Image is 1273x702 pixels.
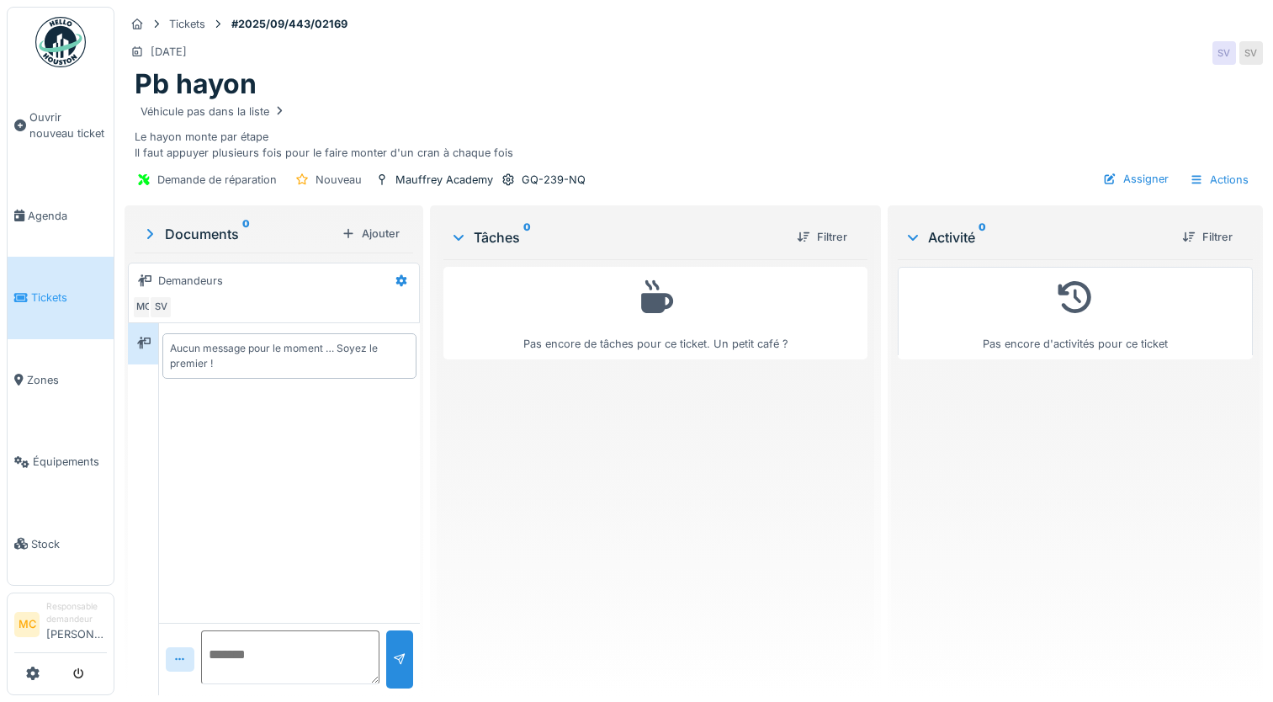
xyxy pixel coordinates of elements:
img: Badge_color-CXgf-gQk.svg [35,17,86,67]
div: Filtrer [790,226,854,248]
a: Stock [8,503,114,584]
a: Zones [8,339,114,421]
div: Pas encore d'activités pour ce ticket [909,274,1242,353]
div: Aucun message pour le moment … Soyez le premier ! [170,341,409,371]
div: Pas encore de tâches pour ce ticket. Un petit café ? [454,274,857,353]
strong: #2025/09/443/02169 [225,16,354,32]
div: Ajouter [335,222,406,245]
sup: 0 [523,227,531,247]
a: Ouvrir nouveau ticket [8,77,114,175]
span: Tickets [31,290,107,306]
div: Documents [141,224,335,244]
div: SV [1239,41,1263,65]
div: Mauffrey Academy [395,172,493,188]
div: Actions [1182,168,1256,192]
span: Équipements [33,454,107,470]
div: Assigner [1096,168,1175,190]
div: Véhicule pas dans la liste [141,104,286,120]
div: Tickets [169,16,205,32]
sup: 0 [242,224,250,244]
div: Demande de réparation [157,172,277,188]
div: GQ-239-NQ [522,172,586,188]
span: Stock [31,536,107,552]
a: MC Responsable demandeur[PERSON_NAME] [14,600,107,653]
div: SV [149,295,172,319]
span: Ouvrir nouveau ticket [29,109,107,141]
div: Responsable demandeur [46,600,107,626]
div: [DATE] [151,44,187,60]
div: Nouveau [316,172,362,188]
div: MC [132,295,156,319]
sup: 0 [979,227,986,247]
h1: Pb hayon [135,68,257,100]
div: Tâches [450,227,783,247]
div: Demandeurs [158,273,223,289]
a: Agenda [8,175,114,257]
div: Activité [904,227,1169,247]
div: Le hayon monte par étape Il faut appuyer plusieurs fois pour le faire monter d'un cran à chaque fois [135,101,1253,162]
li: MC [14,612,40,637]
a: Tickets [8,257,114,338]
div: Filtrer [1175,226,1239,248]
li: [PERSON_NAME] [46,600,107,649]
div: SV [1212,41,1236,65]
span: Zones [27,372,107,388]
span: Agenda [28,208,107,224]
a: Équipements [8,421,114,503]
